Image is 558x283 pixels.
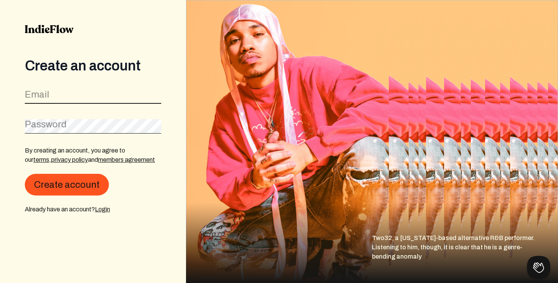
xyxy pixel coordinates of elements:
[51,156,88,163] a: privacy policy
[25,58,161,74] div: Create an account
[25,118,67,130] label: Password
[95,206,110,213] a: Login
[25,174,109,196] button: Create account
[527,256,550,279] iframe: Toggle Customer Support
[33,156,49,163] a: terms
[25,88,49,101] label: Email
[25,146,161,165] p: By creating an account, you agree to our , and
[25,25,74,33] img: indieflow-logo-black.svg
[372,233,558,283] div: Two32, a [US_STATE]-based alternative R&B performer. Listening to him, though, it is clear that h...
[25,205,161,214] div: Already have an account?
[98,156,155,163] a: members agreement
